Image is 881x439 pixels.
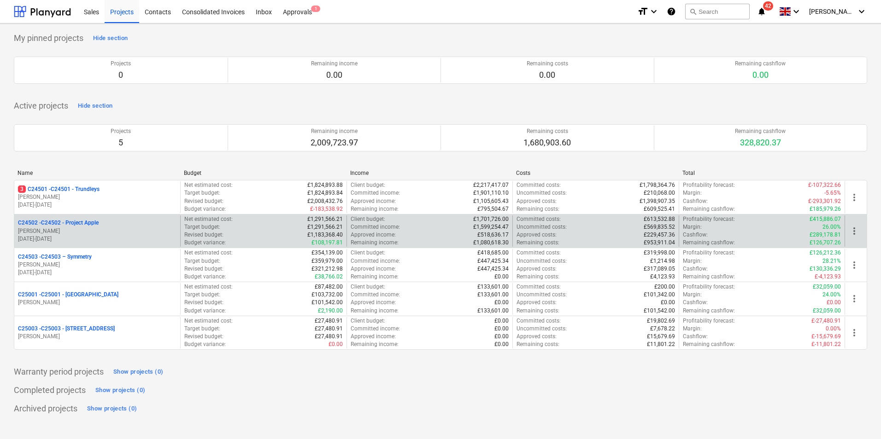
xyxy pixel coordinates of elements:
[14,366,104,377] p: Warranty period projects
[683,273,735,281] p: Remaining cashflow :
[517,189,567,197] p: Uncommitted costs :
[494,325,509,333] p: £0.00
[683,215,735,223] p: Profitability forecast :
[14,33,83,44] p: My pinned projects
[307,231,343,239] p: £1,183,368.40
[527,60,568,68] p: Remaining costs
[91,31,130,46] button: Hide section
[683,231,708,239] p: Cashflow :
[650,257,675,265] p: £1,214.98
[184,181,233,189] p: Net estimated cost :
[637,6,648,17] i: format_size
[473,181,509,189] p: £2,217,417.07
[18,325,115,333] p: C25003 - C25003 - [STREET_ADDRESS]
[654,283,675,291] p: £200.00
[517,249,561,257] p: Committed costs :
[856,6,867,17] i: keyboard_arrow_down
[683,197,708,205] p: Cashflow :
[18,291,176,306] div: C25001 -C25001 - [GEOGRAPHIC_DATA][PERSON_NAME]
[849,327,860,338] span: more_vert
[184,189,220,197] p: Target budget :
[14,385,86,396] p: Completed projects
[351,299,396,306] p: Approved income :
[477,283,509,291] p: £133,601.00
[329,341,343,348] p: £0.00
[735,127,786,135] p: Remaining cashflow
[18,269,176,277] p: [DATE] - [DATE]
[647,341,675,348] p: £11,801.22
[18,253,176,277] div: C24503 -C24503 – Symmetry[PERSON_NAME][DATE]-[DATE]
[18,227,176,235] p: [PERSON_NAME]
[516,170,675,176] div: Costs
[494,333,509,341] p: £0.00
[311,69,358,81] p: 0.00
[849,192,860,203] span: more_vert
[683,257,702,265] p: Margin :
[184,239,226,247] p: Budget variance :
[311,137,358,148] p: 2,009,723.97
[810,265,841,273] p: £130,336.29
[683,333,708,341] p: Cashflow :
[494,317,509,325] p: £0.00
[18,201,176,209] p: [DATE] - [DATE]
[351,257,400,265] p: Committed income :
[184,283,233,291] p: Net estimated cost :
[517,231,557,239] p: Approved costs :
[808,197,841,205] p: £-293,301.92
[351,273,399,281] p: Remaining income :
[184,170,343,176] div: Budget
[735,137,786,148] p: 328,820.37
[350,170,509,176] div: Income
[184,299,223,306] p: Revised budget :
[18,193,176,201] p: [PERSON_NAME]
[494,299,509,306] p: £0.00
[644,249,675,257] p: £319,998.00
[689,8,697,15] span: search
[735,69,786,81] p: 0.00
[494,341,509,348] p: £0.00
[473,239,509,247] p: £1,080,618.30
[644,189,675,197] p: £210,068.00
[315,317,343,325] p: £27,480.91
[824,189,841,197] p: -5.65%
[473,189,509,197] p: £1,901,110.10
[14,403,77,414] p: Archived projects
[307,223,343,231] p: £1,291,566.21
[307,197,343,205] p: £2,008,432.76
[517,215,561,223] p: Committed costs :
[517,291,567,299] p: Uncommitted costs :
[517,181,561,189] p: Committed costs :
[184,231,223,239] p: Revised budget :
[517,307,559,315] p: Remaining costs :
[477,265,509,273] p: £447,425.34
[473,197,509,205] p: £1,105,605.43
[683,317,735,325] p: Profitability forecast :
[644,231,675,239] p: £229,457.36
[650,325,675,333] p: £7,678.22
[835,395,881,439] iframe: Chat Widget
[810,215,841,223] p: £415,886.07
[18,185,26,193] span: 3
[650,273,675,281] p: £4,123.93
[473,215,509,223] p: £1,701,726.00
[315,283,343,291] p: £87,482.00
[310,205,343,213] p: £-183,538.92
[477,231,509,239] p: £518,636.17
[661,299,675,306] p: £0.00
[644,291,675,299] p: £101,342.00
[683,205,735,213] p: Remaining cashflow :
[683,239,735,247] p: Remaining cashflow :
[517,333,557,341] p: Approved costs :
[311,6,320,12] span: 1
[683,291,702,299] p: Margin :
[640,197,675,205] p: £1,398,907.35
[648,6,659,17] i: keyboard_arrow_down
[517,223,567,231] p: Uncommitted costs :
[351,341,399,348] p: Remaining income :
[113,367,163,377] div: Show projects (0)
[791,6,802,17] i: keyboard_arrow_down
[523,137,571,148] p: 1,680,903.60
[644,265,675,273] p: £317,089.05
[351,205,399,213] p: Remaining income :
[351,189,400,197] p: Committed income :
